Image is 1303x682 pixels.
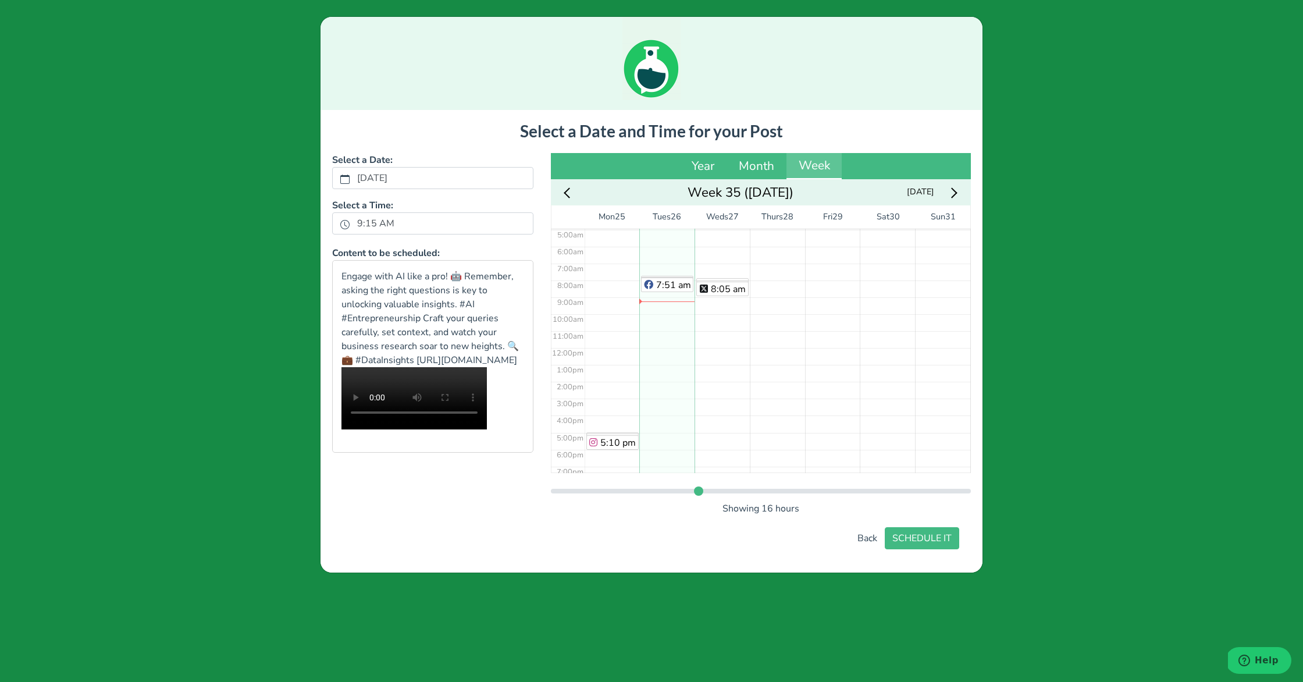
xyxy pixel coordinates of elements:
[557,382,583,392] span: 2:00pm
[557,247,583,257] span: 6:00am
[341,269,524,367] p: Engage with AI like a pro! 🤖 Remember, asking the right questions is key to unlocking valuable in...
[832,211,843,223] span: 29
[761,211,783,223] span: Thurs
[877,211,889,223] span: Sat
[786,153,842,180] button: Week view
[885,527,959,549] button: SCHEDULE IT
[903,185,938,200] span: [DATE]
[553,314,583,325] span: 10:00am
[557,415,583,426] span: 4:00pm
[340,216,350,232] button: clock
[340,171,350,186] button: calendar
[653,211,671,223] span: Tues
[557,230,583,240] span: 5:00am
[656,279,691,292] span: 7:51 am
[850,527,885,549] button: Back
[727,153,786,180] button: Month view
[557,467,583,477] span: 7:00pm
[332,154,393,166] b: Select a Date:
[557,433,583,443] span: 5:00pm
[552,348,583,358] span: 12:00pm
[684,183,797,201] button: Go to month view
[941,183,963,201] button: Next week
[601,435,636,447] span: 5:05 pm
[350,214,401,233] label: 9:15 AM
[639,301,695,302] div: 09:15
[350,168,394,188] label: [DATE]
[600,436,636,449] span: 5:10 pm
[900,184,941,200] button: Today
[680,153,727,180] button: Year view
[671,211,681,223] span: 26
[557,280,583,291] span: 8:00am
[551,502,971,516] p: Showing 16 hours
[332,122,971,141] h3: Select a Date and Time for your Post
[340,175,350,184] svg: calendar
[558,183,580,201] button: Previous week
[711,279,746,292] span: 7:53 am
[945,211,956,223] span: 31
[551,153,971,180] div: Calendar views navigation
[615,211,625,223] span: 25
[557,399,583,409] span: 3:00pm
[783,211,793,223] span: 28
[332,199,393,212] b: Select a Time:
[931,211,945,223] span: Sun
[711,283,746,296] span: 8:05 am
[340,220,350,229] svg: clock
[599,211,615,223] span: Mon
[622,17,681,100] img: loading_green.c7b22621.gif
[728,211,739,223] span: 27
[557,365,583,375] span: 1:00pm
[889,211,900,223] span: 30
[557,450,583,460] span: 6:00pm
[553,331,583,342] span: 11:00am
[823,211,832,223] span: Fri
[706,211,728,223] span: Weds
[557,264,583,274] span: 7:00am
[1228,647,1291,676] iframe: Opens a widget where you can find more information
[557,297,583,308] span: 9:00am
[332,246,533,260] p: Content to be scheduled:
